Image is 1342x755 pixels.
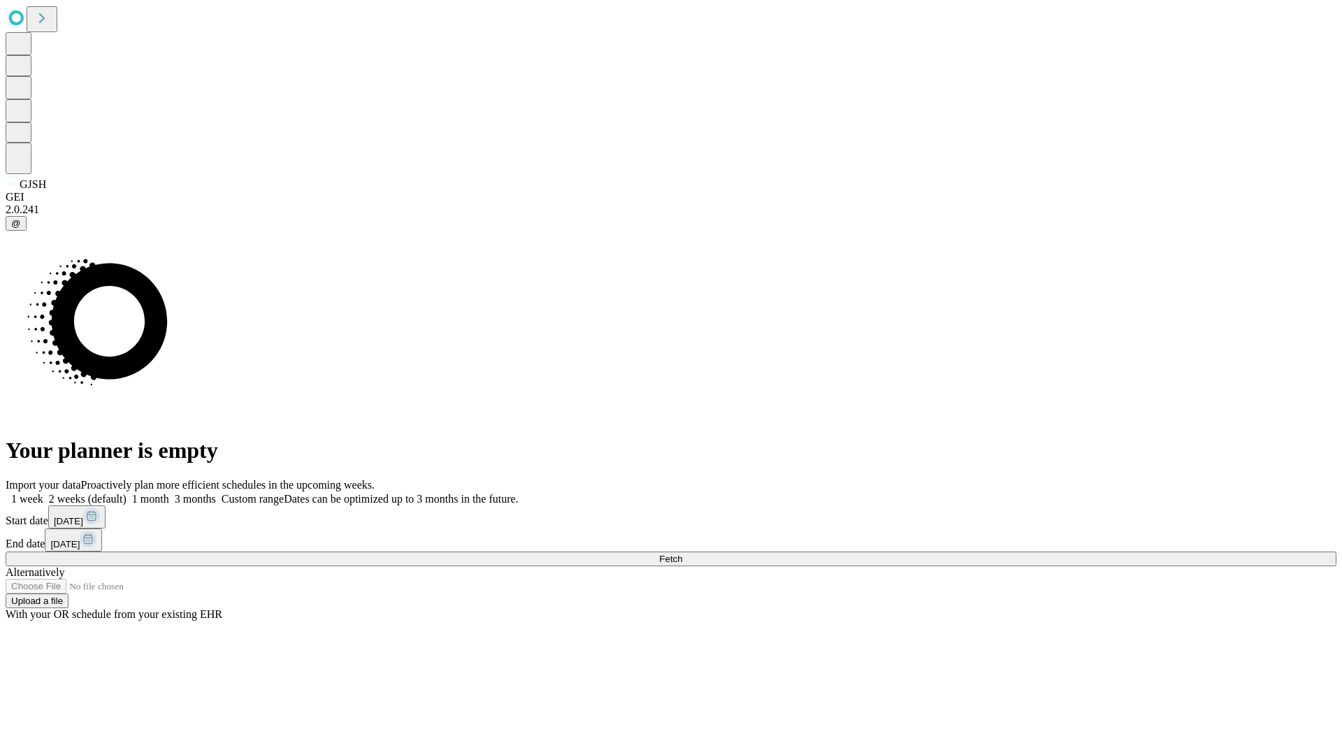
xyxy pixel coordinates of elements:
span: Fetch [659,554,682,564]
span: Custom range [222,493,284,505]
button: @ [6,216,27,231]
h1: Your planner is empty [6,438,1336,463]
button: [DATE] [45,528,102,552]
span: With your OR schedule from your existing EHR [6,608,222,620]
span: 3 months [175,493,216,505]
div: Start date [6,505,1336,528]
div: 2.0.241 [6,203,1336,216]
span: Alternatively [6,566,64,578]
span: Import your data [6,479,81,491]
span: Proactively plan more efficient schedules in the upcoming weeks. [81,479,375,491]
button: Fetch [6,552,1336,566]
span: [DATE] [54,516,83,526]
span: [DATE] [50,539,80,549]
span: GJSH [20,178,46,190]
button: Upload a file [6,594,68,608]
span: Dates can be optimized up to 3 months in the future. [284,493,518,505]
span: 1 week [11,493,43,505]
div: GEI [6,191,1336,203]
span: @ [11,218,21,229]
span: 1 month [132,493,169,505]
span: 2 weeks (default) [49,493,127,505]
div: End date [6,528,1336,552]
button: [DATE] [48,505,106,528]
